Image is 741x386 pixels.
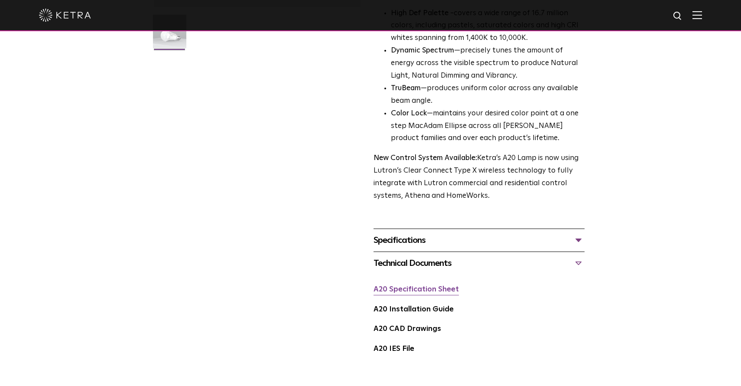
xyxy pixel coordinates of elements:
[391,110,427,117] strong: Color Lock
[374,306,454,313] a: A20 Installation Guide
[391,82,585,108] li: —produces uniform color across any available beam angle.
[39,9,91,22] img: ketra-logo-2019-white
[673,11,683,22] img: search icon
[374,345,414,353] a: A20 IES File
[374,154,477,162] strong: New Control System Available:
[374,325,441,333] a: A20 CAD Drawings
[374,152,585,203] p: Ketra’s A20 Lamp is now using Lutron’s Clear Connect Type X wireless technology to fully integrat...
[692,11,702,19] img: Hamburger%20Nav.svg
[391,47,454,54] strong: Dynamic Spectrum
[374,286,459,293] a: A20 Specification Sheet
[391,45,585,82] li: —precisely tunes the amount of energy across the visible spectrum to produce Natural Light, Natur...
[391,85,421,92] strong: TruBeam
[374,256,585,270] div: Technical Documents
[374,233,585,247] div: Specifications
[153,15,186,55] img: A20-Lamp-2021-Web-Square
[391,108,585,145] li: —maintains your desired color point at a one step MacAdam Ellipse across all [PERSON_NAME] produc...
